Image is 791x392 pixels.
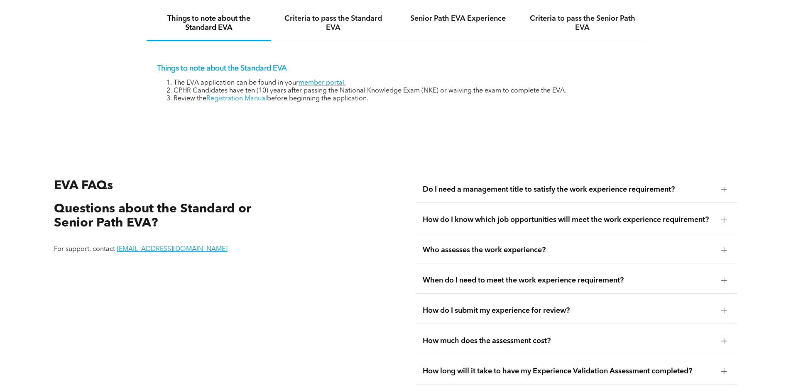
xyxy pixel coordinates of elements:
h4: Criteria to pass the Senior Path EVA [528,14,637,32]
span: How much does the assessment cost? [423,336,715,346]
span: Do I need a management title to satisfy the work experience requirement? [423,185,715,194]
span: How do I know which job opportunities will meet the work experience requirement? [423,215,715,224]
h4: Criteria to pass the Standard EVA [279,14,388,32]
p: Things to note about the Standard EVA [157,64,634,73]
a: Registration Manual [206,95,267,102]
li: Review the before beginning the application. [174,95,634,103]
span: When do I need to meet the work experience requirement? [423,276,715,285]
h4: Senior Path EVA Experience [403,14,513,23]
span: EVA FAQs [54,180,113,192]
li: CPHR Candidates have ten (10) years after passing the National Knowledge Exam (NKE) or waiving th... [174,87,634,95]
a: member portal. [299,80,346,86]
span: For support, contact [54,246,115,253]
span: How long will it take to have my Experience Validation Assessment completed? [423,367,715,376]
span: How do I submit my experience for review? [423,306,715,315]
li: The EVA application can be found in your [174,79,634,87]
a: [EMAIL_ADDRESS][DOMAIN_NAME] [117,246,228,253]
span: Questions about the Standard or Senior Path EVA? [54,203,251,230]
h4: Things to note about the Standard EVA [154,14,264,32]
span: Who assesses the work experience? [423,246,715,255]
